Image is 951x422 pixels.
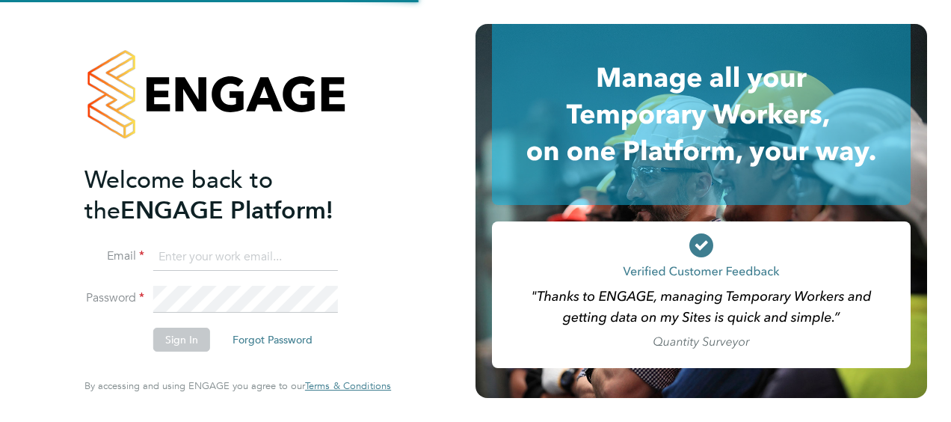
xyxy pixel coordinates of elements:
label: Password [84,290,144,306]
h2: ENGAGE Platform! [84,165,376,226]
span: Welcome back to the [84,165,273,225]
button: Forgot Password [221,328,324,352]
input: Enter your work email... [153,244,338,271]
label: Email [84,248,144,264]
button: Sign In [153,328,210,352]
span: By accessing and using ENGAGE you agree to our [84,379,391,392]
a: Terms & Conditions [305,380,391,392]
span: Terms & Conditions [305,379,391,392]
